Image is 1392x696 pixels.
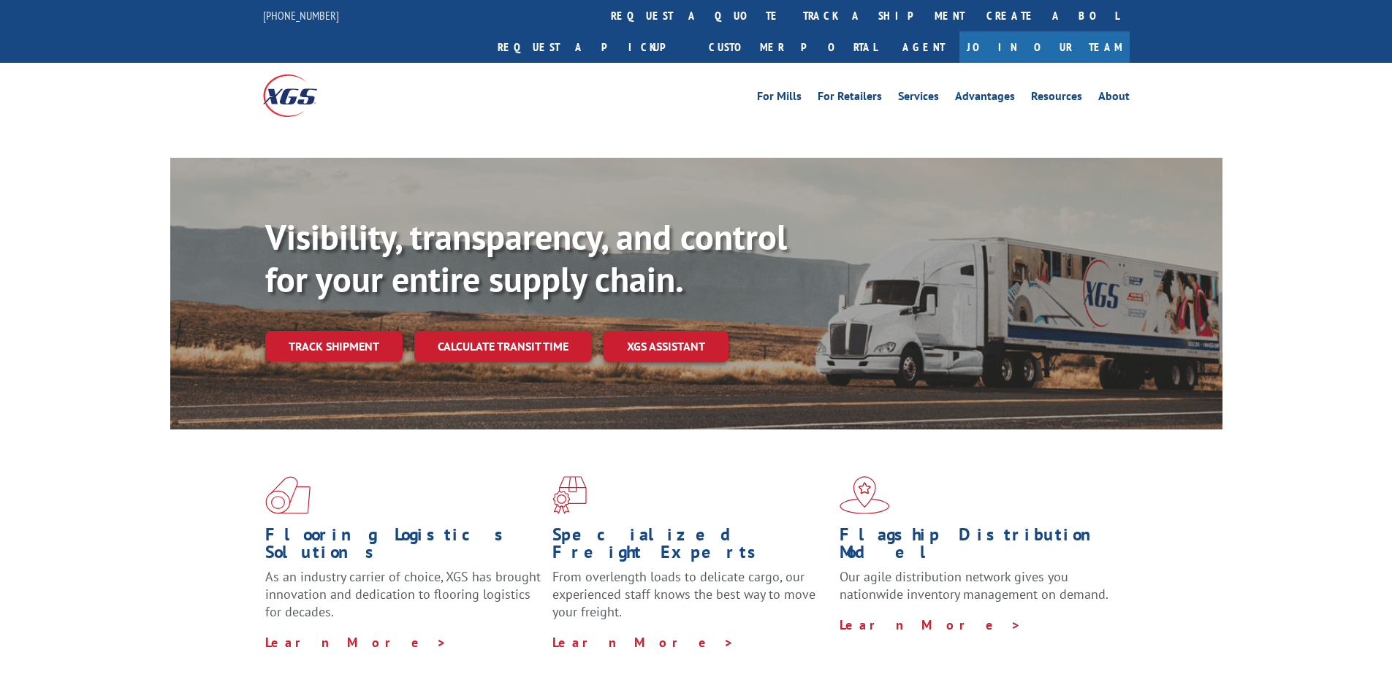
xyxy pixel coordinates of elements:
span: As an industry carrier of choice, XGS has brought innovation and dedication to flooring logistics... [265,568,541,620]
a: Calculate transit time [414,331,592,362]
a: Learn More > [265,634,447,651]
a: Request a pickup [487,31,698,63]
a: Track shipment [265,331,403,362]
img: xgs-icon-focused-on-flooring-red [552,476,587,514]
a: For Mills [757,91,802,107]
a: Join Our Team [959,31,1130,63]
h1: Flooring Logistics Solutions [265,526,541,568]
a: Customer Portal [698,31,888,63]
h1: Flagship Distribution Model [840,526,1116,568]
b: Visibility, transparency, and control for your entire supply chain. [265,214,787,302]
a: Agent [888,31,959,63]
h1: Specialized Freight Experts [552,526,829,568]
a: Resources [1031,91,1082,107]
a: Services [898,91,939,107]
span: Our agile distribution network gives you nationwide inventory management on demand. [840,568,1108,603]
a: [PHONE_NUMBER] [263,8,339,23]
a: For Retailers [818,91,882,107]
a: Learn More > [552,634,734,651]
img: xgs-icon-total-supply-chain-intelligence-red [265,476,311,514]
img: xgs-icon-flagship-distribution-model-red [840,476,890,514]
a: XGS ASSISTANT [604,331,729,362]
p: From overlength loads to delicate cargo, our experienced staff knows the best way to move your fr... [552,568,829,633]
a: About [1098,91,1130,107]
a: Learn More > [840,616,1022,633]
a: Advantages [955,91,1015,107]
